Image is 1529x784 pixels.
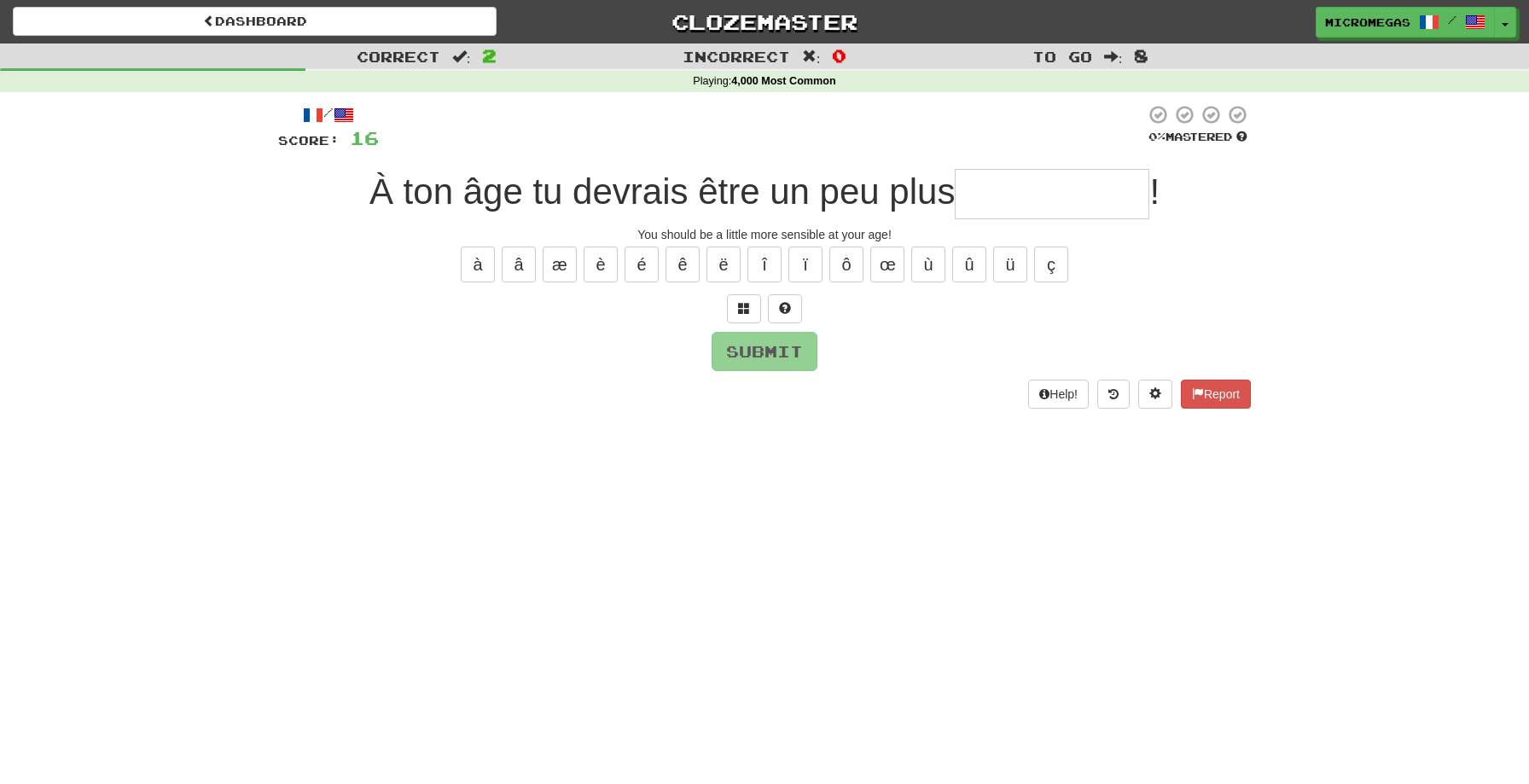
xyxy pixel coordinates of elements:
button: œ [870,247,904,282]
button: à [461,247,495,282]
strong: 4,000 Most Common [731,75,835,87]
a: Dashboard [13,7,497,36]
span: À ton âge tu devrais être un peu plus [369,171,955,212]
span: Correct [357,48,440,65]
span: 0 % [1148,130,1166,143]
button: Single letter hint - you only get 1 per sentence and score half the points! alt+h [768,294,802,323]
div: You should be a little more sensible at your age! [278,226,1251,243]
div: Mastered [1145,130,1251,145]
button: ç [1034,247,1068,282]
button: Switch sentence to multiple choice alt+p [727,294,761,323]
button: â [502,247,536,282]
a: microMEGAS / [1316,7,1495,38]
span: Incorrect [683,48,790,65]
button: û [952,247,986,282]
button: è [584,247,618,282]
button: æ [543,247,577,282]
span: 2 [482,45,497,66]
div: / [278,104,379,125]
button: ë [706,247,741,282]
span: / [1448,14,1456,26]
button: ù [911,247,945,282]
span: : [452,49,471,64]
a: Clozemaster [522,7,1006,37]
span: To go [1032,48,1092,65]
span: : [1104,49,1123,64]
span: Score: [278,133,340,148]
button: Round history (alt+y) [1097,380,1130,409]
span: : [802,49,821,64]
button: é [625,247,659,282]
button: ï [788,247,823,282]
span: microMEGAS [1325,15,1410,30]
span: 16 [350,127,379,148]
span: 0 [832,45,846,66]
button: Submit [712,332,817,371]
button: Report [1181,380,1251,409]
button: ê [666,247,700,282]
button: ô [829,247,863,282]
button: ü [993,247,1027,282]
span: 8 [1134,45,1148,66]
button: î [747,247,782,282]
span: ! [1149,171,1160,212]
button: Help! [1028,380,1089,409]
